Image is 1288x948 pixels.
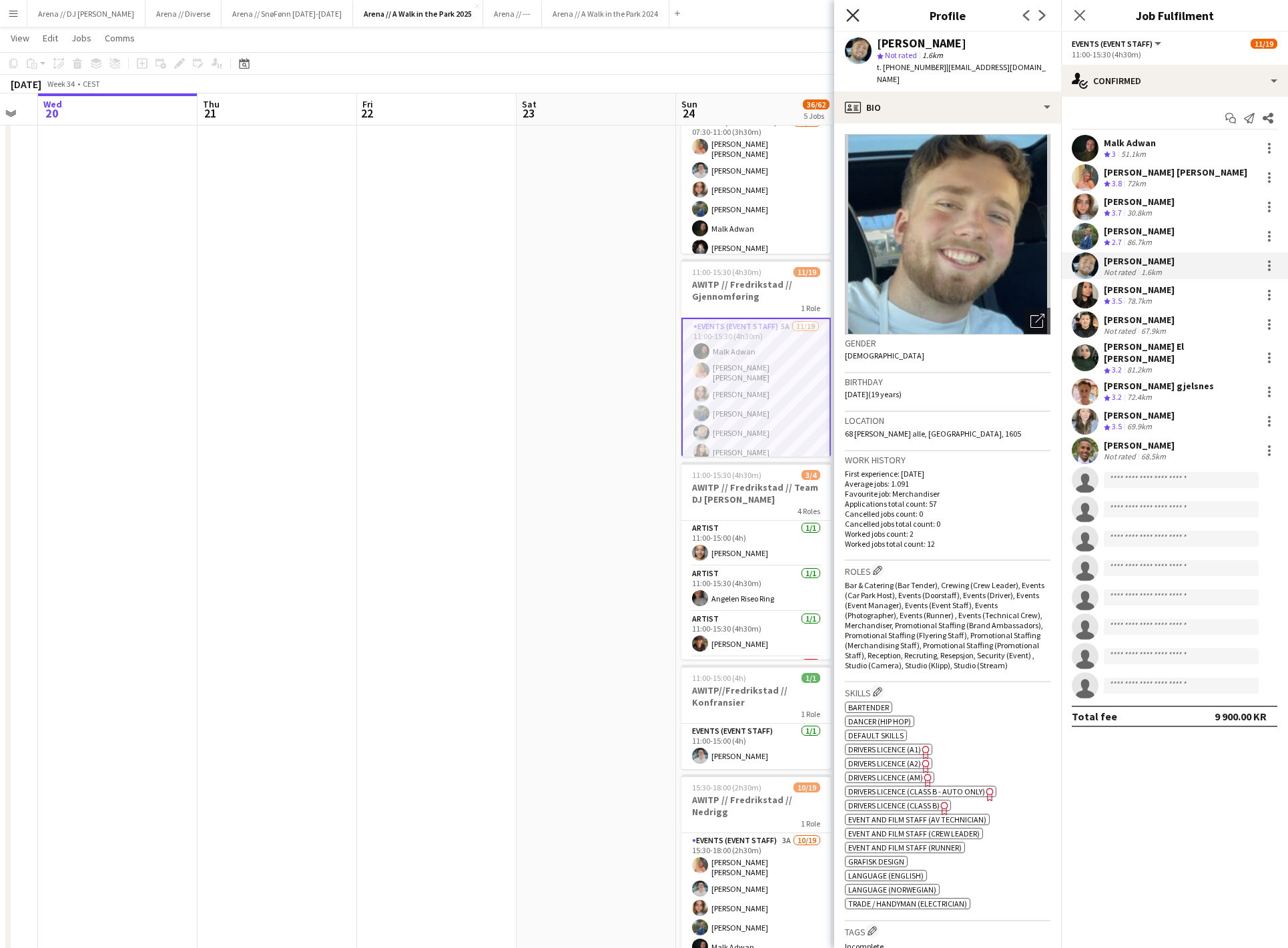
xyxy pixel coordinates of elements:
[681,481,831,505] h3: AWITP // Fredrikstad // Team DJ [PERSON_NAME]
[1072,49,1277,59] div: 11:00-15:30 (4h30m)
[1124,365,1155,376] div: 81.2km
[845,563,1050,577] h3: Roles
[848,871,924,881] span: Language (English)
[201,105,220,121] span: 21
[1072,39,1163,49] button: Events (Event Staff)
[681,657,831,702] app-card-role: Promotional Staffing (Mascot)0/1
[1072,710,1117,723] div: Total fee
[5,29,35,47] a: View
[692,470,761,480] span: 11:00-15:30 (4h30m)
[1124,296,1155,307] div: 78.7km
[681,318,831,722] app-card-role: Events (Event Staff)5A11/1911:00-15:30 (4h30m)Malk Adwan[PERSON_NAME] [PERSON_NAME][PERSON_NAME][...
[681,56,831,254] app-job-card: 07:30-11:00 (3h30m)11/19AWITP // Fredrikstad // Opprigg1 RoleEvents (Event Staff)3A11/1907:30-11:...
[1104,166,1247,178] div: [PERSON_NAME] [PERSON_NAME]
[797,506,820,516] span: 4 Roles
[483,1,542,27] button: Arena // ---
[43,98,62,110] span: Wed
[1124,421,1155,433] div: 69.9km
[1112,296,1122,306] span: 3.5
[848,814,986,824] span: Event and Film Staff (AV Technician)
[1215,710,1267,723] div: 9 900.00 KR
[1104,409,1175,421] div: [PERSON_NAME]
[885,50,917,60] span: Not rated
[1112,365,1122,375] span: 3.2
[845,376,1050,388] h3: Birthday
[845,509,1050,519] p: Cancelled jobs count: 0
[11,32,29,44] span: View
[801,818,820,828] span: 1 Role
[1061,65,1288,97] div: Confirmed
[1118,149,1149,160] div: 51.1km
[203,98,220,110] span: Thu
[681,665,831,769] app-job-card: 11:00-15:00 (4h)1/1AWITP//Fredrikstad // Konfransier1 RoleEvents (Event Staff)1/111:00-15:00 (4h)...
[848,786,985,796] span: Drivers Licence (Class B - AUTO ONLY)
[41,105,62,121] span: 20
[1124,237,1155,248] div: 86.7km
[522,98,537,110] span: Sat
[845,685,1050,699] h3: Skills
[681,794,831,818] h3: AWITP // Fredrikstad // Nedrigg
[848,800,940,810] span: Drivers Licence (Class B)
[801,709,820,719] span: 1 Role
[845,469,1050,479] p: First experience: [DATE]
[834,91,1061,124] div: Bio
[848,730,904,740] span: DEFAULT SKILLS
[845,529,1050,539] p: Worked jobs count: 2
[1112,178,1122,188] span: 3.8
[681,462,831,660] app-job-card: 11:00-15:30 (4h30m)3/4AWITP // Fredrikstad // Team DJ [PERSON_NAME]4 RolesArtist1/111:00-15:00 (4...
[1104,451,1139,461] div: Not rated
[845,337,1050,349] h3: Gender
[1112,149,1116,159] span: 3
[1104,196,1175,208] div: [PERSON_NAME]
[145,1,222,27] button: Arena // Diverse
[222,1,353,27] button: Arena // SnøFønn [DATE]-[DATE]
[845,429,1021,439] span: 68 [PERSON_NAME] alle, [GEOGRAPHIC_DATA], 1605
[1104,137,1156,149] div: Malk Adwan
[801,303,820,313] span: 1 Role
[848,772,923,782] span: Drivers Licence (AM)
[1104,380,1214,392] div: [PERSON_NAME] gjelsnes
[845,489,1050,499] p: Favourite job: Merchandiser
[44,79,77,89] span: Week 34
[845,519,1050,529] p: Cancelled jobs total count: 0
[845,924,1050,938] h3: Tags
[83,79,100,89] div: CEST
[877,37,966,49] div: [PERSON_NAME]
[845,134,1050,334] img: Crew avatar or photo
[1104,340,1256,365] div: [PERSON_NAME] El [PERSON_NAME]
[848,716,911,726] span: Dancer (Hip Hop)
[801,673,820,683] span: 1/1
[99,29,140,47] a: Comms
[877,62,1046,84] span: | [EMAIL_ADDRESS][DOMAIN_NAME]
[1112,208,1122,218] span: 3.7
[520,105,537,121] span: 23
[845,580,1044,670] span: Bar & Catering (Bar Tender), Crewing (Crew Leader), Events (Car Park Host), Events (Doorstaff), E...
[1104,314,1175,326] div: [PERSON_NAME]
[71,32,91,44] span: Jobs
[845,350,924,361] span: [DEMOGRAPHIC_DATA]
[848,885,936,895] span: Language (Norwegian)
[877,62,946,72] span: t. [PHONE_NUMBER]
[11,77,41,91] div: [DATE]
[845,499,1050,509] p: Applications total count: 57
[681,566,831,612] app-card-role: Artist1/111:00-15:30 (4h30m)Angelen Riseo Ring
[803,99,830,109] span: 36/62
[845,454,1050,466] h3: Work history
[1104,255,1175,267] div: [PERSON_NAME]
[681,684,831,708] h3: AWITP//Fredrikstad // Konfransier
[105,32,135,44] span: Comms
[679,105,697,121] span: 24
[1112,392,1122,402] span: 3.2
[37,29,63,47] a: Edit
[27,1,145,27] button: Arena // DJ [PERSON_NAME]
[793,782,820,792] span: 10/19
[360,105,373,121] span: 22
[1139,326,1169,336] div: 67.9km
[362,98,373,110] span: Fri
[845,415,1050,427] h3: Location
[681,724,831,769] app-card-role: Events (Event Staff)1/111:00-15:00 (4h)[PERSON_NAME]
[1124,392,1155,403] div: 72.4km
[848,843,962,853] span: Event and Film Staff (Runner)
[681,259,831,457] app-job-card: 11:00-15:30 (4h30m)11/19AWITP // Fredrikstad // Gjennomføring1 RoleEvents (Event Staff)5A11/1911:...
